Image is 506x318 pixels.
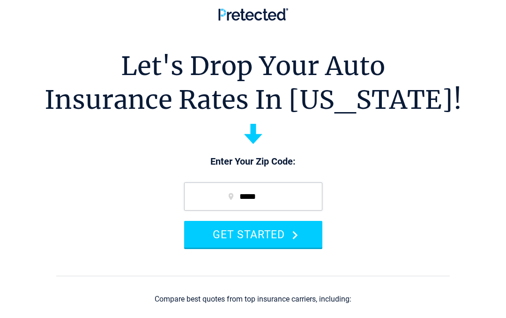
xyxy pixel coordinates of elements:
div: Compare best quotes from top insurance carriers, including: [155,295,351,303]
button: GET STARTED [184,221,322,248]
input: zip code [184,182,322,211]
img: Pretected Logo [218,8,288,21]
p: Enter Your Zip Code: [175,155,332,168]
h1: Let's Drop Your Auto Insurance Rates In [US_STATE]! [45,49,462,117]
